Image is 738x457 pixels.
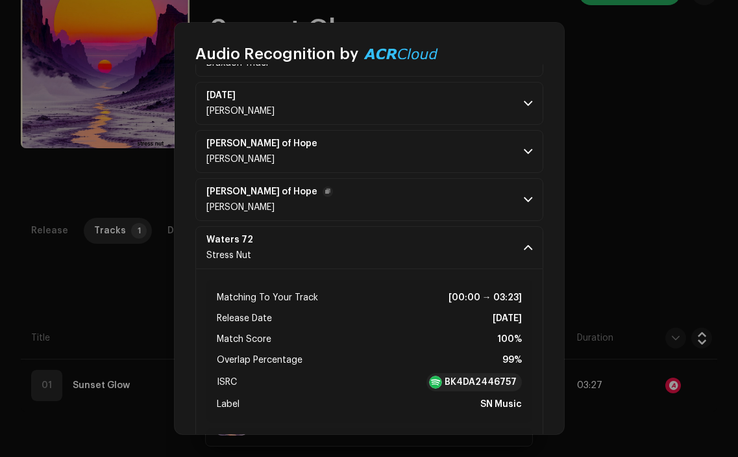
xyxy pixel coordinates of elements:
[206,90,236,101] strong: [DATE]
[445,376,517,389] strong: BK4DA2446757
[497,332,522,347] strong: 100%
[195,82,543,125] p-accordion-header: [DATE][PERSON_NAME]
[195,44,358,64] span: Audio Recognition by
[217,311,272,326] span: Release Date
[212,433,527,454] div: Found On
[502,352,522,368] strong: 99%
[206,90,275,101] span: Carnival
[217,332,271,347] span: Match Score
[206,251,251,260] span: Stress Nut
[480,397,522,412] strong: SN Music
[195,130,543,173] p-accordion-header: [PERSON_NAME] of Hope[PERSON_NAME]
[206,138,317,149] strong: [PERSON_NAME] of Hope
[206,138,333,149] span: Dawn of Hope
[217,374,237,390] span: ISRC
[195,226,543,269] p-accordion-header: Waters 72Stress Nut
[195,178,543,221] p-accordion-header: [PERSON_NAME] of Hope[PERSON_NAME]
[206,235,253,245] strong: Waters 72
[206,107,275,116] span: Adrian Rover
[449,290,522,306] strong: [00:00 → 03:23]
[493,311,522,326] strong: [DATE]
[206,155,275,164] span: Lofi Cofi
[206,187,333,197] span: Dawn of Hope
[217,290,318,306] span: Matching To Your Track
[217,352,302,368] span: Overlap Percentage
[206,203,275,212] span: Lofi Cofi
[206,187,317,197] strong: [PERSON_NAME] of Hope
[217,397,240,412] span: Label
[206,235,269,245] span: Waters 72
